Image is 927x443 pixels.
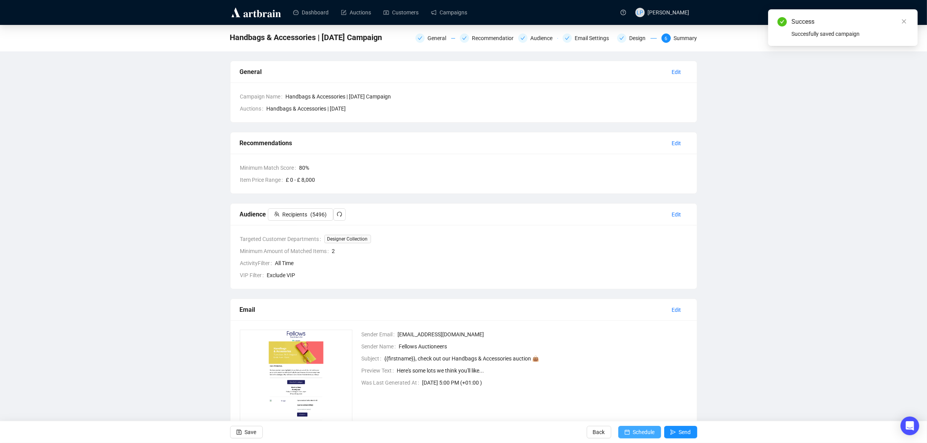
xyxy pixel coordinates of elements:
div: Recommendations [472,33,522,43]
span: Sender Name [361,342,399,351]
span: Edit [672,306,681,314]
span: send [670,429,676,435]
span: Was Last Generated At [361,378,422,387]
a: Dashboard [293,2,329,23]
button: Edit [666,304,688,316]
button: Schedule [618,426,661,438]
div: Succesfully saved campaign [792,30,908,38]
div: Email Settings [575,33,614,43]
div: Open Intercom Messenger [901,417,919,435]
span: Handbags & Accessories | Aug 25 Campaign [230,31,382,44]
span: ( 5496 ) [311,210,327,219]
button: Edit [666,208,688,221]
span: check [521,36,525,40]
a: Campaigns [431,2,467,23]
span: Targeted Customer Departments [240,235,324,243]
span: question-circle [621,10,626,15]
div: Audience [531,33,558,43]
div: General [415,33,455,43]
span: 80 % [299,163,688,172]
span: save [236,429,242,435]
span: Fellows Auctioneers [399,342,688,351]
div: General [240,67,666,77]
span: Schedule [633,421,655,443]
span: 6 [665,36,667,41]
div: Design [630,33,651,43]
a: Customers [383,2,419,23]
span: Subject [361,354,384,363]
div: Recommendations [460,33,514,43]
span: check-circle [777,17,787,26]
span: check [619,36,624,40]
a: Auctions [341,2,371,23]
span: [EMAIL_ADDRESS][DOMAIN_NAME] [398,330,688,339]
img: logo [230,6,282,19]
span: ActivityFilter [240,259,275,267]
div: General [428,33,451,43]
span: Campaign Name [240,92,286,101]
div: Email [240,305,666,315]
span: Sender Email [361,330,398,339]
span: redo [337,211,342,217]
a: Close [900,17,908,26]
span: Send [679,421,691,443]
span: LP [637,8,643,17]
div: Email Settings [563,33,612,43]
div: 6Summary [661,33,697,43]
span: Handbags & Accessories | [DATE] Campaign [286,92,688,101]
span: £ 0 - £ 8,000 [286,176,688,184]
span: Here's some lots we think you'll like... [397,366,688,375]
button: Recipients(5496) [268,208,333,221]
div: Recommendations [240,138,666,148]
span: Edit [672,68,681,76]
span: Minimum Amount of Matched Items [240,247,332,255]
span: Recipients [283,210,308,219]
span: 2 [332,247,688,255]
span: Exclude VIP [267,271,688,280]
div: Design [617,33,657,43]
div: Summary [674,33,697,43]
span: Audience [240,211,346,218]
button: Save [230,426,263,438]
span: Designer Collection [324,235,371,243]
span: Auctions [240,104,267,113]
button: Edit [666,137,688,149]
span: team [274,211,280,217]
span: Save [245,421,257,443]
div: Audience [518,33,558,43]
span: close [901,19,907,24]
span: Back [593,421,605,443]
span: Handbags & Accessories | [DATE] [267,104,346,113]
span: Preview Text [361,366,397,375]
div: Success [792,17,908,26]
span: VIP Filter [240,271,267,280]
button: Send [664,426,697,438]
span: check [565,36,570,40]
span: {{firstname}}, check out our Handbags & Accessories auction 👜 [384,354,688,363]
span: [DATE] 5:00 PM (+01:00 ) [422,378,688,387]
span: [PERSON_NAME] [648,9,690,16]
button: Back [587,426,611,438]
span: check [418,36,422,40]
button: Edit [666,66,688,78]
span: check [462,36,467,40]
span: Minimum Match Score [240,163,299,172]
span: Item Price Range [240,176,286,184]
span: Edit [672,139,681,148]
span: All Time [275,259,688,267]
span: Edit [672,210,681,219]
span: calendar [624,429,630,435]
